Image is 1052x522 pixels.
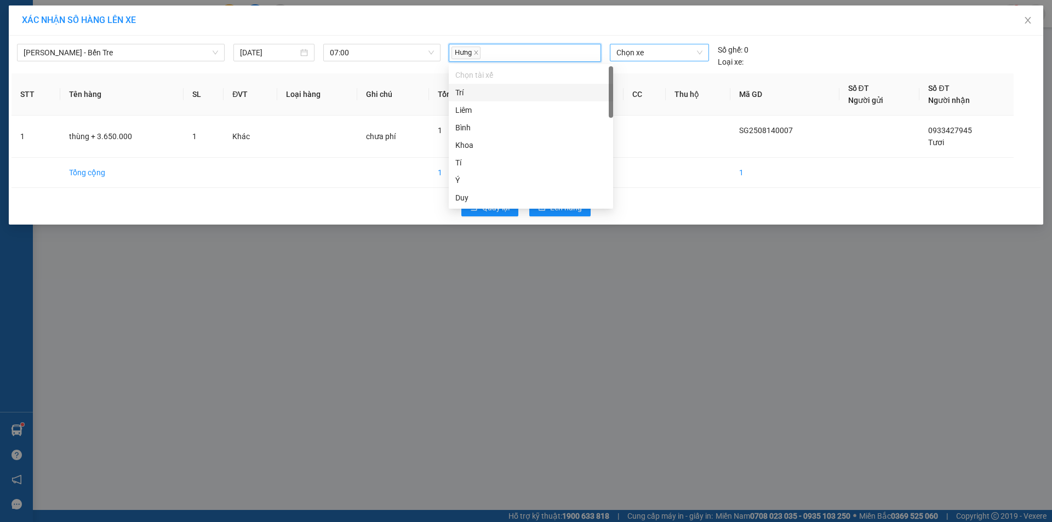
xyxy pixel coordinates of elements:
[224,116,277,158] td: Khác
[455,192,607,204] div: Duy
[455,87,607,99] div: Trí
[9,9,26,21] span: Gửi:
[128,9,216,22] div: Cái Mơn
[224,73,277,116] th: ĐVT
[128,36,216,51] div: 0933427945
[730,73,839,116] th: Mã GD
[330,44,434,61] span: 07:00
[366,132,396,141] span: chưa phí
[240,47,298,59] input: 14/08/2025
[449,171,613,189] div: Ý
[666,73,730,116] th: Thu hộ
[455,174,607,186] div: Ý
[928,84,949,93] span: Số ĐT
[730,158,839,188] td: 1
[928,96,970,105] span: Người nhận
[718,44,742,56] span: Số ghế:
[449,101,613,119] div: Liêm
[455,157,607,169] div: Tí
[449,119,613,136] div: Bình
[455,139,607,151] div: Khoa
[9,76,216,89] div: Tên hàng: thùng + 3.650.000 ( : 1 )
[128,22,216,36] div: Tươi
[192,132,197,141] span: 1
[22,15,136,25] span: XÁC NHẬN SỐ HÀNG LÊN XE
[12,116,60,158] td: 1
[718,44,748,56] div: 0
[624,73,666,116] th: CC
[449,136,613,154] div: Khoa
[277,73,357,116] th: Loại hàng
[455,122,607,134] div: Bình
[438,126,442,135] span: 1
[24,44,218,61] span: Hồ Chí Minh - Bến Tre
[848,84,869,93] span: Số ĐT
[449,189,613,206] div: Duy
[451,47,481,59] span: Hưng
[9,9,121,34] div: [GEOGRAPHIC_DATA]
[848,96,883,105] span: Người gửi
[60,158,184,188] td: Tổng cộng
[357,73,430,116] th: Ghi chú
[455,69,607,81] div: Chọn tài xế
[1024,16,1032,25] span: close
[449,84,613,101] div: Trí
[184,73,224,116] th: SL
[429,158,499,188] td: 1
[928,126,972,135] span: 0933427945
[12,73,60,116] th: STT
[449,66,613,84] div: Chọn tài xế
[60,116,184,158] td: thùng + 3.650.000
[1013,5,1043,36] button: Close
[60,73,184,116] th: Tên hàng
[718,56,744,68] span: Loại xe:
[739,126,793,135] span: SG2508140007
[449,154,613,171] div: Tí
[128,10,155,22] span: Nhận:
[455,104,607,116] div: Liêm
[616,44,702,61] span: Chọn xe
[473,50,479,55] span: close
[429,73,499,116] th: Tổng SL
[127,58,140,69] span: CC
[928,138,944,147] span: Tươi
